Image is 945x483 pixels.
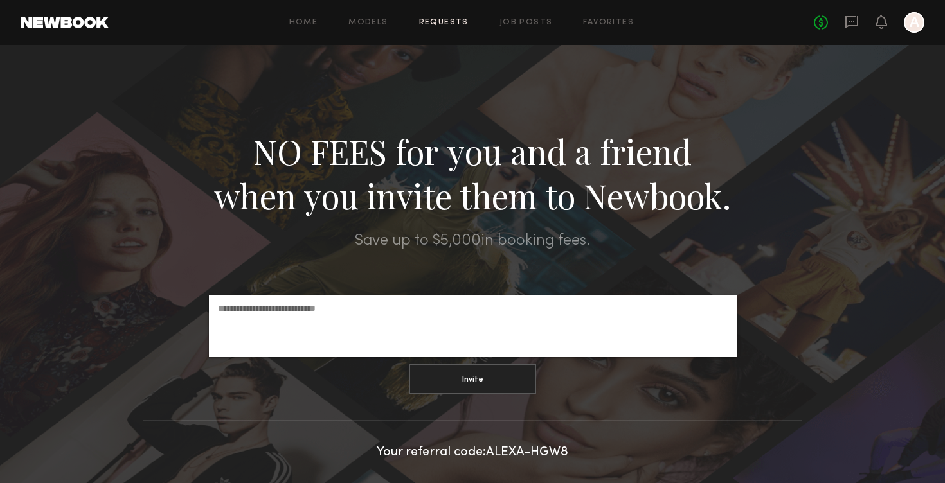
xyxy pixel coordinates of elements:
[500,19,553,27] a: Job Posts
[409,364,536,394] button: Invite
[348,19,388,27] a: Models
[583,19,634,27] a: Favorites
[904,12,924,33] a: A
[289,19,318,27] a: Home
[419,19,469,27] a: Requests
